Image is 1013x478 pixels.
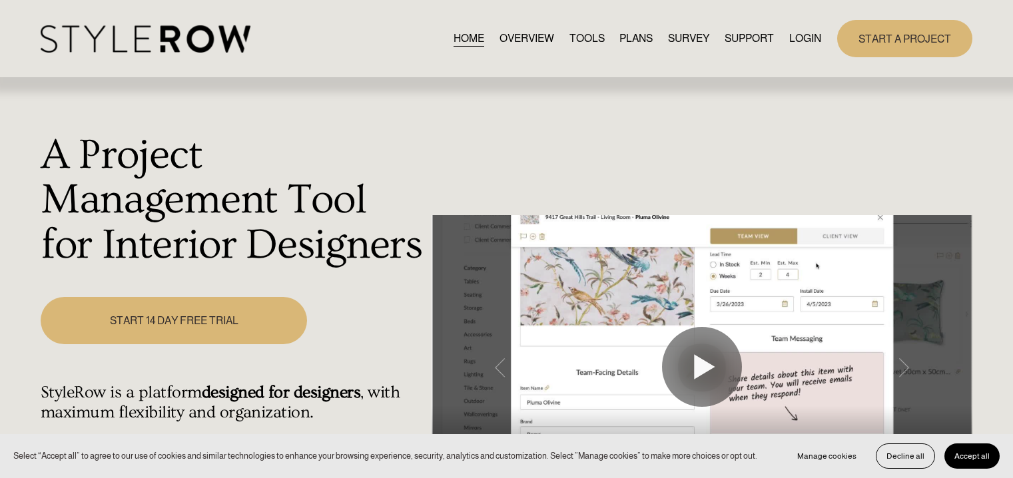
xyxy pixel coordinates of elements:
[725,29,774,47] a: folder dropdown
[500,29,554,47] a: OVERVIEW
[619,29,653,47] a: PLANS
[41,297,307,344] a: START 14 DAY FREE TRIAL
[837,20,972,57] a: START A PROJECT
[454,29,484,47] a: HOME
[41,133,425,268] h1: A Project Management Tool for Interior Designers
[41,25,250,53] img: StyleRow
[662,327,742,407] button: Play
[668,29,709,47] a: SURVEY
[202,383,361,402] strong: designed for designers
[789,29,821,47] a: LOGIN
[569,29,605,47] a: TOOLS
[876,443,935,469] button: Decline all
[787,443,866,469] button: Manage cookies
[41,383,425,423] h4: StyleRow is a platform , with maximum flexibility and organization.
[797,451,856,461] span: Manage cookies
[954,451,990,461] span: Accept all
[886,451,924,461] span: Decline all
[725,31,774,47] span: SUPPORT
[13,449,757,462] p: Select “Accept all” to agree to our use of cookies and similar technologies to enhance your brows...
[944,443,1000,469] button: Accept all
